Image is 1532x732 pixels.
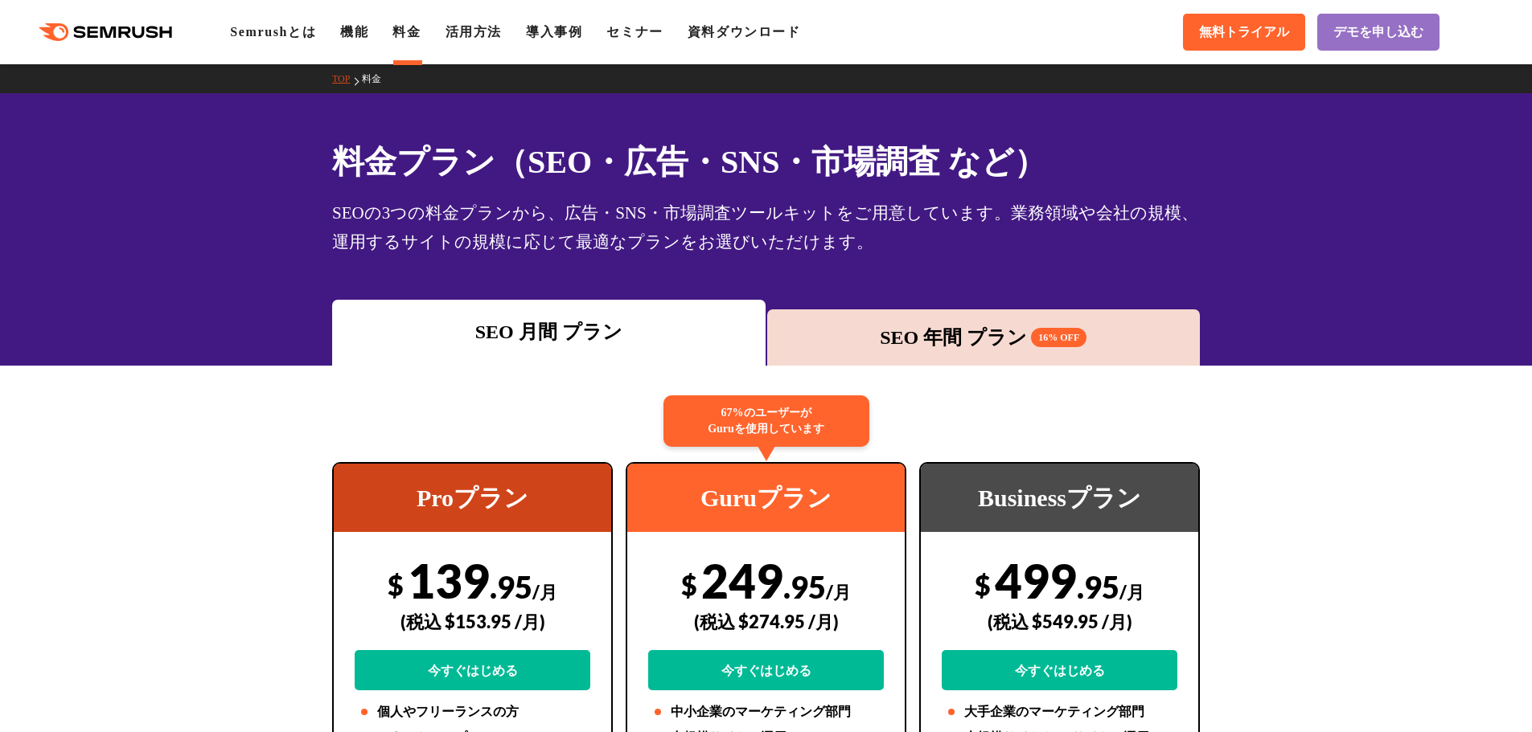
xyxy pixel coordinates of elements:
span: .95 [490,568,532,605]
span: .95 [783,568,826,605]
li: 個人やフリーランスの方 [355,702,590,722]
span: デモを申し込む [1333,24,1423,41]
div: SEO 月間 プラン [340,317,758,346]
a: 機能 [340,25,368,39]
a: デモを申し込む [1317,14,1440,51]
div: (税込 $153.95 /月) [355,593,590,650]
li: 大手企業のマーケティング部門 [942,702,1177,722]
a: TOP [332,73,362,84]
a: セミナー [606,25,663,39]
div: SEO 年間 プラン [775,323,1193,352]
span: $ [388,568,404,601]
div: 67%のユーザーが Guruを使用しています [663,395,869,447]
a: 資料ダウンロード [688,25,801,39]
h1: 料金プラン（SEO・広告・SNS・市場調査 など） [332,138,1200,186]
div: Businessプラン [921,464,1198,532]
span: .95 [1077,568,1119,605]
a: 今すぐはじめる [942,650,1177,690]
div: (税込 $549.95 /月) [942,593,1177,650]
div: 249 [648,552,884,690]
span: 無料トライアル [1199,24,1289,41]
a: Semrushとは [230,25,316,39]
div: Proプラン [334,464,611,532]
span: /月 [826,581,851,603]
div: 139 [355,552,590,690]
div: Guruプラン [627,464,905,532]
span: $ [975,568,991,601]
div: (税込 $274.95 /月) [648,593,884,650]
a: 無料トライアル [1183,14,1305,51]
a: 今すぐはじめる [355,650,590,690]
a: 料金 [392,25,421,39]
span: /月 [1119,581,1144,603]
div: 499 [942,552,1177,690]
a: 導入事例 [526,25,582,39]
li: 中小企業のマーケティング部門 [648,702,884,722]
div: SEOの3つの料金プランから、広告・SNS・市場調査ツールキットをご用意しています。業務領域や会社の規模、運用するサイトの規模に応じて最適なプランをお選びいただけます。 [332,198,1200,256]
a: 今すぐはじめる [648,650,884,690]
span: /月 [532,581,557,603]
span: $ [681,568,697,601]
a: 料金 [362,73,393,84]
span: 16% OFF [1031,328,1086,347]
a: 活用方法 [446,25,502,39]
